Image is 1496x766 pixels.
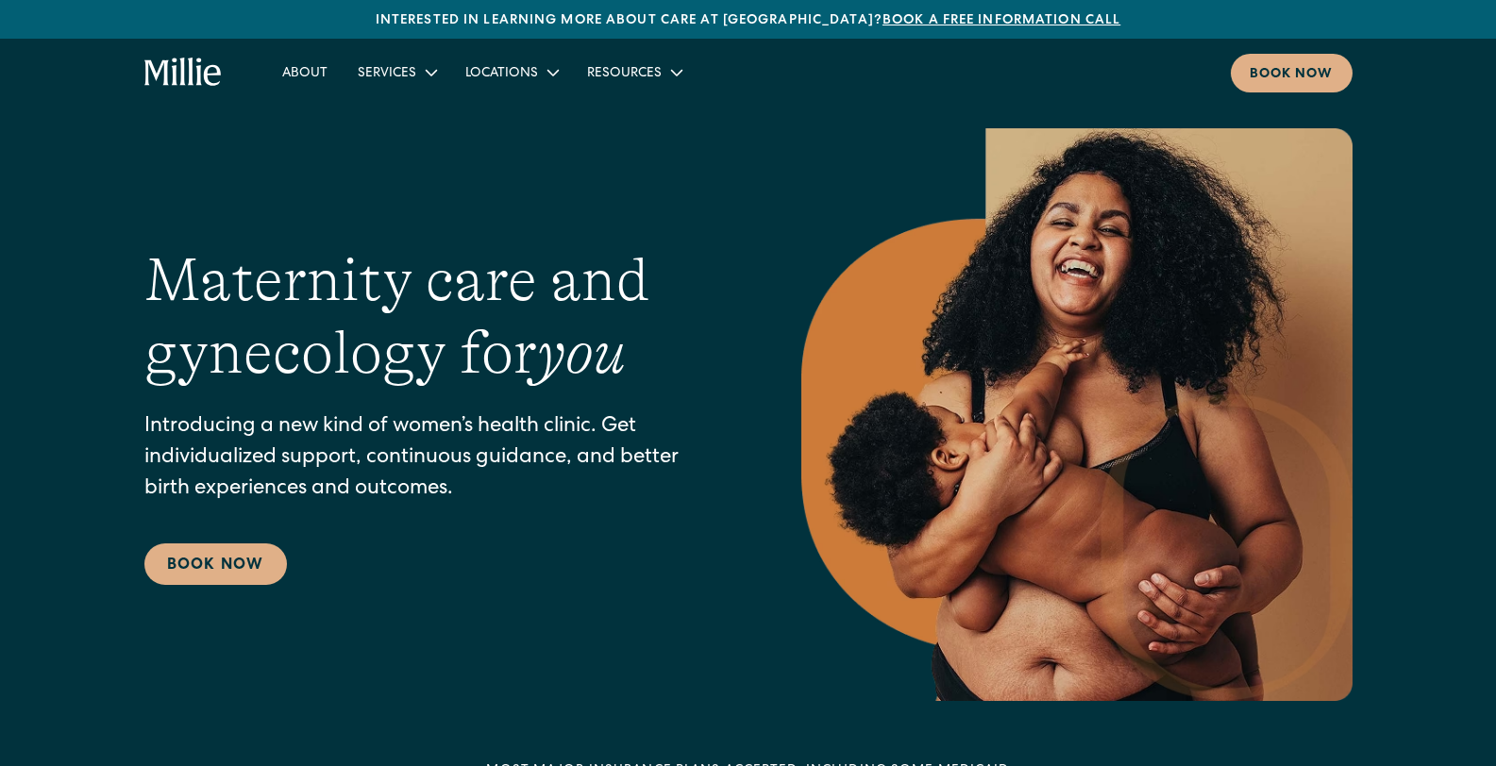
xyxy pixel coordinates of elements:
div: Services [343,57,450,88]
div: Resources [587,64,662,84]
div: Services [358,64,416,84]
div: Resources [572,57,696,88]
em: you [537,319,626,387]
img: Smiling mother with her baby in arms, celebrating body positivity and the nurturing bond of postp... [801,128,1353,701]
h1: Maternity care and gynecology for [144,244,726,390]
a: home [144,58,223,88]
a: About [267,57,343,88]
div: Locations [450,57,572,88]
a: Book Now [144,543,287,585]
a: Book a free information call [882,14,1120,27]
div: Locations [465,64,538,84]
a: Book now [1231,54,1353,92]
div: Book now [1250,65,1334,85]
p: Introducing a new kind of women’s health clinic. Get individualized support, continuous guidance,... [144,412,726,506]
